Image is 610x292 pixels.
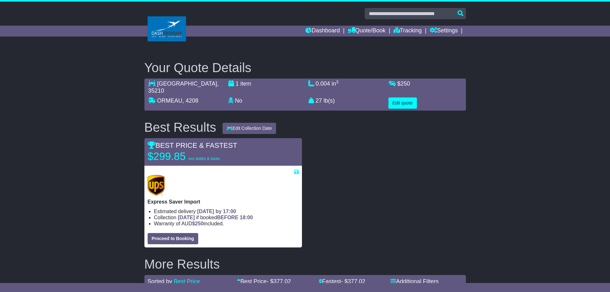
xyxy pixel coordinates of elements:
[192,221,204,226] span: $
[324,97,335,104] span: lb(s)
[148,80,219,94] span: , 35210
[154,214,299,221] li: Collection
[141,120,220,134] div: Best Results
[217,215,239,220] span: BEFORE
[223,123,276,134] button: Edit Collection Date
[189,156,220,161] span: exc duties & taxes
[174,278,200,285] a: Best Price
[157,80,217,87] span: [GEOGRAPHIC_DATA]
[348,278,365,285] span: 377.02
[316,80,330,87] span: 0.004
[273,278,291,285] span: 377.02
[144,257,466,271] h2: More Results
[195,221,204,226] span: 250
[148,150,228,163] p: $299.85
[341,278,365,285] span: - $
[267,278,291,285] span: - $
[148,141,237,149] span: BEST PRICE & FASTEST
[401,80,410,87] span: 250
[394,26,422,37] a: Tracking
[154,208,299,214] li: Estimated delivery
[332,80,339,87] span: in
[157,97,183,104] span: ORMEAU
[144,61,466,75] h2: Your Quote Details
[148,233,198,244] button: Proceed to Booking
[235,97,242,104] span: No
[388,97,417,109] button: Edit quote
[316,97,322,104] span: 27
[236,80,239,87] span: 1
[240,215,253,220] span: 18:00
[336,79,339,84] sup: 3
[148,175,165,196] img: UPS (new): Express Saver Import
[305,26,340,37] a: Dashboard
[148,278,172,285] span: Sorted by
[237,278,291,285] a: Best Price- $377.02
[178,215,253,220] span: if booked
[390,278,439,285] a: Additional Filters
[178,215,195,220] span: [DATE]
[197,209,236,214] span: [DATE] by 17:00
[319,278,365,285] a: Fastest- $377.02
[240,80,251,87] span: item
[148,199,299,205] p: Express Saver Import
[397,80,410,87] span: $
[154,221,299,227] li: Warranty of AUD included.
[430,26,458,37] a: Settings
[348,26,386,37] a: Quote/Book
[183,97,199,104] span: , 4208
